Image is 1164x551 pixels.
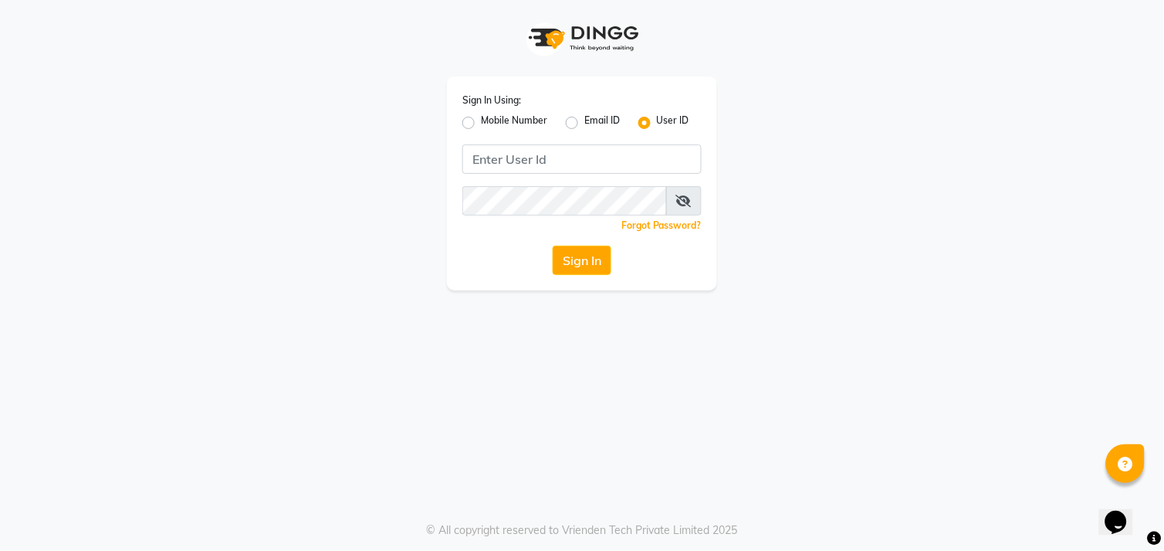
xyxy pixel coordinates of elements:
[462,145,702,174] input: Username
[621,219,702,231] a: Forgot Password?
[462,186,667,216] input: Username
[553,246,611,275] button: Sign In
[520,15,644,61] img: logo1.svg
[481,114,547,132] label: Mobile Number
[584,114,620,132] label: Email ID
[657,114,689,132] label: User ID
[462,94,521,107] label: Sign In Using:
[1099,489,1149,536] iframe: chat widget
